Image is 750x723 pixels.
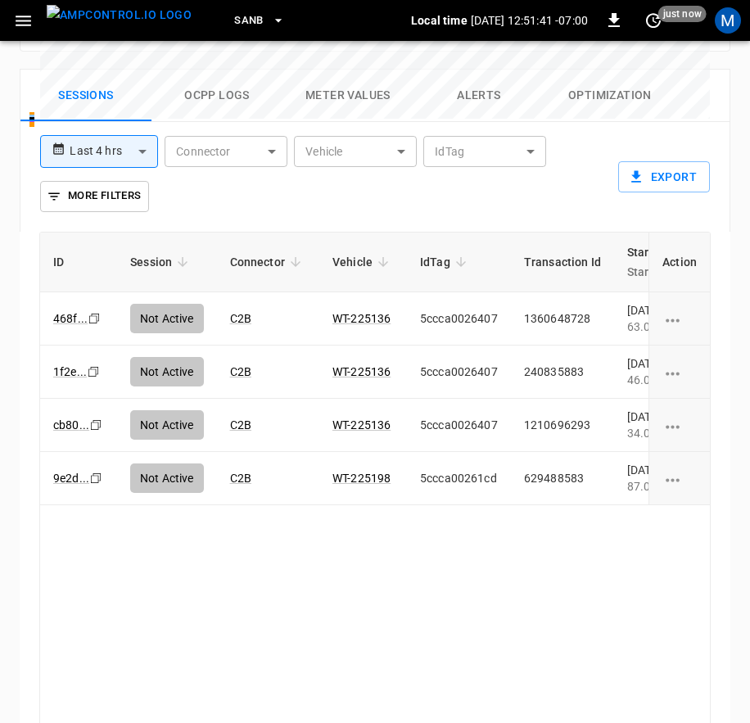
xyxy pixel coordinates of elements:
div: Last 4 hrs [70,136,158,167]
td: 5ccca00261cd [407,452,511,505]
div: profile-icon [715,7,741,34]
td: 5ccca0026407 [407,399,511,452]
a: WT-225198 [332,472,391,485]
p: Local time [411,12,468,29]
div: charging session options [662,470,697,486]
a: C2B [230,418,251,432]
p: Start SoC [627,262,684,282]
a: C2B [230,472,251,485]
div: [DATE] 08:41:36 [627,462,709,495]
div: Not Active [130,463,204,493]
div: 34.00% [627,425,709,441]
span: IdTag [420,252,472,272]
div: charging session options [662,310,697,327]
th: Transaction Id [511,233,614,292]
div: [DATE] 09:47:53 [627,409,709,441]
div: 87.00% [627,478,709,495]
div: copy [88,469,105,487]
div: Start Time [627,242,684,282]
div: Not Active [130,410,204,440]
button: Export [618,161,710,192]
span: Session [130,252,193,272]
p: [DATE] 12:51:41 -07:00 [471,12,588,29]
td: 629488583 [511,452,614,505]
span: SanB [234,11,264,30]
th: ID [40,233,117,292]
div: copy [88,416,105,434]
button: set refresh interval [640,7,666,34]
button: Optimization [544,70,675,122]
span: Start TimeStart SoC [627,242,705,282]
button: Meter Values [282,70,413,122]
div: charging session options [662,364,697,380]
td: 1210696293 [511,399,614,452]
button: Ocpp logs [151,70,282,122]
button: More Filters [40,181,149,212]
button: SanB [228,5,291,37]
button: Alerts [413,70,544,122]
span: Connector [230,252,306,272]
span: just now [658,6,707,22]
a: WT-225136 [332,418,391,432]
div: charging session options [662,417,697,433]
span: Vehicle [332,252,394,272]
img: ampcontrol.io logo [47,5,192,25]
button: Sessions [20,70,151,122]
th: Action [648,233,710,292]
